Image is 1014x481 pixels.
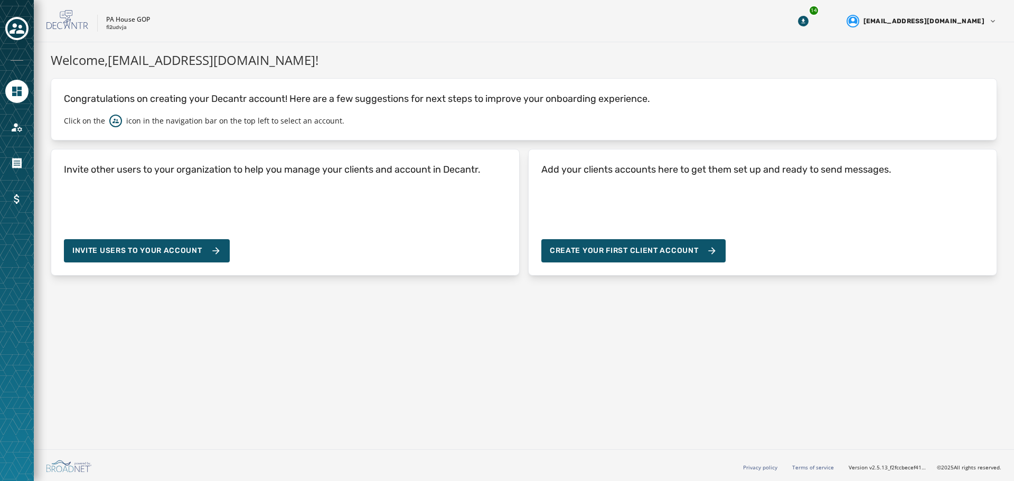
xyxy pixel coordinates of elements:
[5,187,29,211] a: Navigate to Billing
[5,152,29,175] a: Navigate to Orders
[126,116,344,126] p: icon in the navigation bar on the top left to select an account.
[106,24,127,32] p: fi2udvja
[849,464,928,471] span: Version
[743,464,777,471] a: Privacy policy
[5,116,29,139] a: Navigate to Account
[869,464,928,471] span: v2.5.13_f2fccbecef41a56588405520c543f5f958952a99
[72,246,202,256] span: Invite Users to your account
[541,239,726,262] button: Create your first client account
[794,12,813,31] button: Download Menu
[64,162,481,177] h4: Invite other users to your organization to help you manage your clients and account in Decantr.
[64,91,984,106] p: Congratulations on creating your Decantr account! Here are a few suggestions for next steps to im...
[51,51,997,70] h1: Welcome, [EMAIL_ADDRESS][DOMAIN_NAME] !
[5,17,29,40] button: Toggle account select drawer
[937,464,1001,471] span: © 2025 All rights reserved.
[550,246,717,256] span: Create your first client account
[106,15,150,24] p: PA House GOP
[64,239,230,262] button: Invite Users to your account
[5,80,29,103] a: Navigate to Home
[64,116,105,126] p: Click on the
[792,464,834,471] a: Terms of service
[863,17,984,25] span: [EMAIL_ADDRESS][DOMAIN_NAME]
[809,5,819,16] div: 14
[541,162,891,177] h4: Add your clients accounts here to get them set up and ready to send messages.
[842,11,1001,32] button: User settings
